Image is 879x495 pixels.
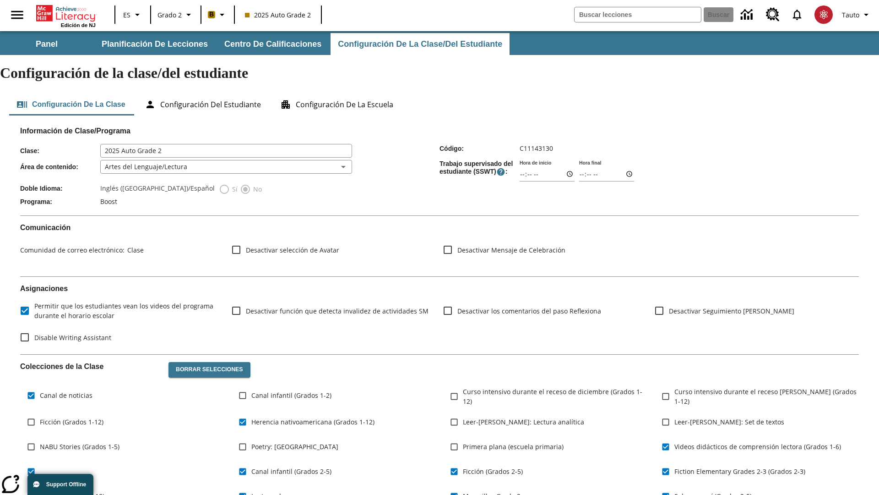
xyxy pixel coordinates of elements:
button: Abrir el menú lateral [4,1,31,28]
span: Support Offline [46,481,86,488]
span: Código : [439,145,520,152]
span: Canal infantil (Grados 2-5) [251,467,331,476]
span: Programa : [20,198,100,205]
div: Comunicación [20,223,859,269]
span: Leer-[PERSON_NAME]: Lectura analítica [463,417,584,427]
span: 2025 Auto Grade 2 [245,10,311,20]
div: Artes del Lenguaje/Lectura [100,160,352,174]
span: Trabajo supervisado del estudiante (SSWT) : [439,160,520,176]
button: Boost El color de la clase es anaranjado claro. Cambiar el color de la clase. [204,6,231,23]
div: Información de Clase/Programa [20,136,859,208]
button: Grado: Grado 2, Elige un grado [154,6,198,23]
span: Comunidad de correo electrónico : [20,246,125,254]
button: El Tiempo Supervisado de Trabajo Estudiantil es el período durante el cual los estudiantes pueden... [496,167,505,176]
span: Videos didácticos de comprensión lectora (Grados 1-6) [674,442,841,451]
button: Configuración de la escuela [273,93,401,115]
span: Primera plana (escuela primaria) [463,442,564,451]
span: Desactivar función que detecta invalidez de actividades SM [246,306,429,316]
span: Clase : [20,147,100,154]
span: Leer-[PERSON_NAME]: Set de textos [674,417,784,427]
span: Área de contenido : [20,163,100,170]
button: Configuración del estudiante [137,93,268,115]
span: Desactivar Seguimiento [PERSON_NAME] [669,306,794,316]
h2: Colecciones de la Clase [20,362,161,371]
span: Curso intensivo durante el receso [PERSON_NAME] (Grados 1-12) [674,387,859,406]
span: Desactivar los comentarios del paso Reflexiona [457,306,601,316]
span: Edición de NJ [61,22,96,28]
span: C11143130 [520,144,553,153]
span: Canal infantil (Grados 1-2) [251,390,331,400]
button: Centro de calificaciones [217,33,329,55]
span: Fiction Elementary Grades 2-3 (Grados 2-3) [674,467,805,476]
span: Canal de noticias [40,390,92,400]
a: Portada [36,4,96,22]
span: Grado 2 [157,10,182,20]
span: Desactivar Mensaje de Celebración [457,245,565,255]
span: ES [123,10,130,20]
button: Planificación de lecciones [94,33,215,55]
button: Panel [1,33,92,55]
label: Hora final [579,159,601,166]
button: Lenguaje: ES, Selecciona un idioma [118,6,147,23]
span: Ficción (Grados 2-5) [463,467,523,476]
a: Notificaciones [785,3,809,27]
h2: Asignaciones [20,284,859,293]
span: Clase [125,246,144,254]
span: Poetry: [GEOGRAPHIC_DATA] [251,442,338,451]
span: NABU Stories (Grados 1-5) [40,442,119,451]
span: No [251,184,262,194]
span: Permitir que los estudiantes vean los videos del programa durante el horario escolar [34,301,217,320]
button: Perfil/Configuración [838,6,875,23]
img: avatar image [814,5,833,24]
h2: Información de Clase/Programa [20,126,859,135]
span: Tauto [842,10,859,20]
label: Hora de inicio [520,159,551,166]
input: Clase [100,144,352,158]
span: Desactivar selección de Avatar [246,245,339,255]
span: Curso intensivo durante el receso de diciembre (Grados 1-12) [463,387,647,406]
span: Doble Idioma : [20,185,100,192]
span: Sí [230,184,238,194]
span: Boost [100,197,117,206]
button: Configuración de la clase/del estudiante [331,33,510,55]
div: Asignaciones [20,284,859,347]
button: Borrar selecciones [168,362,250,378]
a: Centro de recursos, Se abrirá en una pestaña nueva. [760,2,785,27]
span: Ficción (Grados 1-12) [40,417,103,427]
label: Inglés ([GEOGRAPHIC_DATA])/Español [100,184,215,195]
span: Disable Writing Assistant [34,333,111,342]
button: Escoja un nuevo avatar [809,3,838,27]
span: B [209,9,214,20]
div: Portada [36,3,96,28]
div: Configuración de la clase/del estudiante [9,93,870,115]
h2: Comunicación [20,223,859,232]
button: Support Offline [27,474,93,495]
a: Centro de información [735,2,760,27]
input: Buscar campo [575,7,701,22]
span: Herencia nativoamericana (Grados 1-12) [251,417,374,427]
button: Configuración de la clase [9,93,133,115]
